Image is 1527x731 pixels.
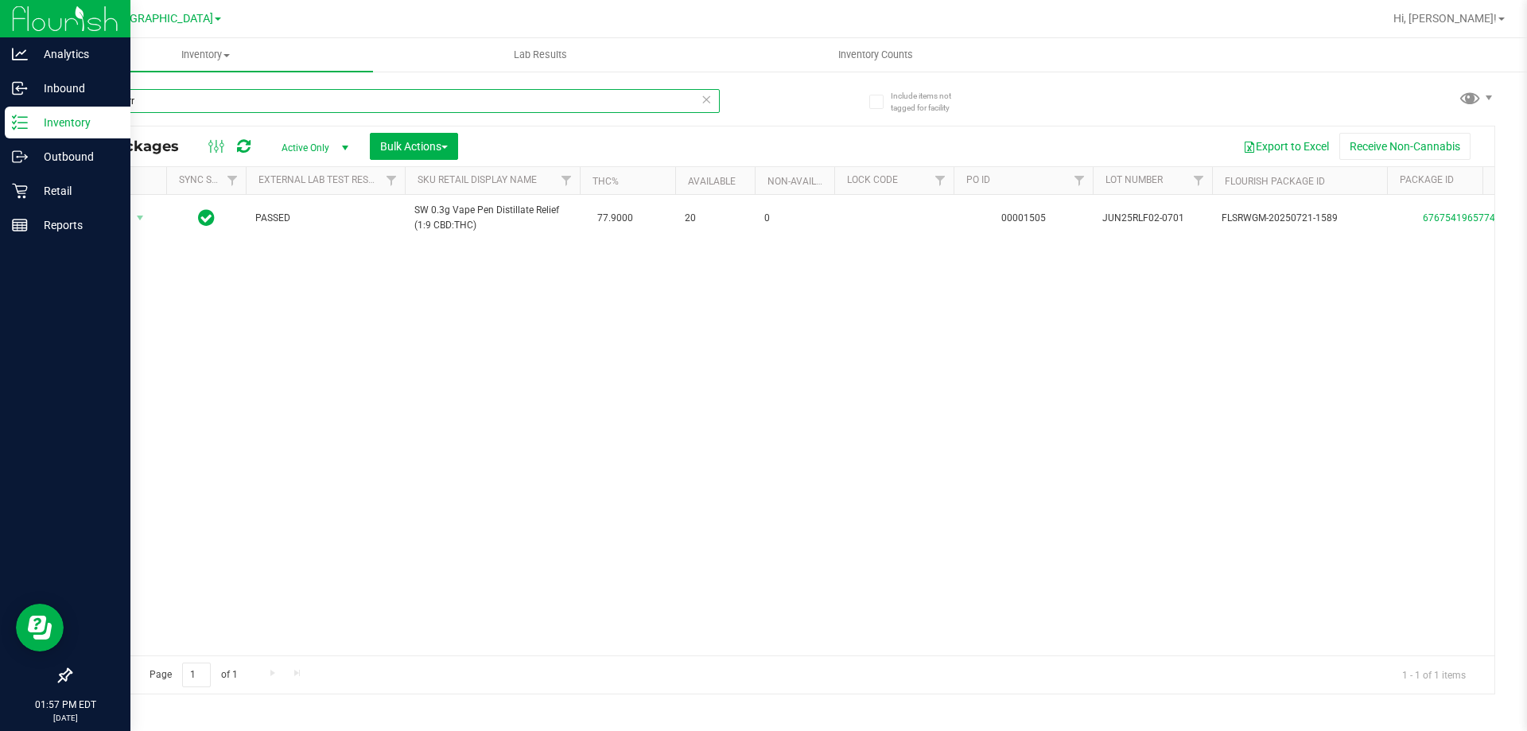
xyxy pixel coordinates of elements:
a: Filter [1067,167,1093,194]
a: External Lab Test Result [258,174,383,185]
p: Reports [28,216,123,235]
span: 77.9000 [589,207,641,230]
inline-svg: Inventory [12,115,28,130]
p: Inbound [28,79,123,98]
a: 00001505 [1001,212,1046,224]
a: Filter [1186,167,1212,194]
inline-svg: Analytics [12,46,28,62]
span: 0 [764,211,825,226]
p: Retail [28,181,123,200]
span: Page of 1 [136,663,251,687]
span: Hi, [PERSON_NAME]! [1393,12,1497,25]
a: Filter [927,167,954,194]
span: FLSRWGM-20250721-1589 [1222,211,1377,226]
a: Filter [554,167,580,194]
span: JUN25RLF02-0701 [1102,211,1203,226]
a: Non-Available [767,176,838,187]
button: Receive Non-Cannabis [1339,133,1471,160]
span: PASSED [255,211,395,226]
input: 1 [182,663,211,687]
span: [GEOGRAPHIC_DATA] [104,12,213,25]
p: Outbound [28,147,123,166]
a: THC% [593,176,619,187]
inline-svg: Retail [12,183,28,199]
p: Inventory [28,113,123,132]
inline-svg: Outbound [12,149,28,165]
p: [DATE] [7,712,123,724]
a: Sync Status [179,174,240,185]
a: Inventory [38,38,373,72]
span: In Sync [198,207,215,229]
span: All Packages [83,138,195,155]
button: Export to Excel [1233,133,1339,160]
span: select [130,207,150,229]
span: SW 0.3g Vape Pen Distillate Relief (1:9 CBD:THC) [414,203,570,233]
p: Analytics [28,45,123,64]
span: 20 [685,211,745,226]
span: Include items not tagged for facility [891,90,970,114]
span: Bulk Actions [380,140,448,153]
inline-svg: Reports [12,217,28,233]
span: Inventory [38,48,373,62]
a: 6767541965774977 [1423,212,1512,224]
a: PO ID [966,174,990,185]
p: 01:57 PM EDT [7,698,123,712]
span: Clear [701,89,712,110]
input: Search Package ID, Item Name, SKU, Lot or Part Number... [70,89,720,113]
iframe: Resource center [16,604,64,651]
a: Lot Number [1105,174,1163,185]
span: 1 - 1 of 1 items [1389,663,1478,686]
inline-svg: Inbound [12,80,28,96]
a: Sku Retail Display Name [418,174,537,185]
a: Package ID [1400,174,1454,185]
a: Lab Results [373,38,708,72]
a: Filter [379,167,405,194]
a: Lock Code [847,174,898,185]
a: Filter [220,167,246,194]
a: Flourish Package ID [1225,176,1325,187]
span: Lab Results [492,48,589,62]
button: Bulk Actions [370,133,458,160]
span: Inventory Counts [817,48,934,62]
a: Inventory Counts [708,38,1043,72]
a: Available [688,176,736,187]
